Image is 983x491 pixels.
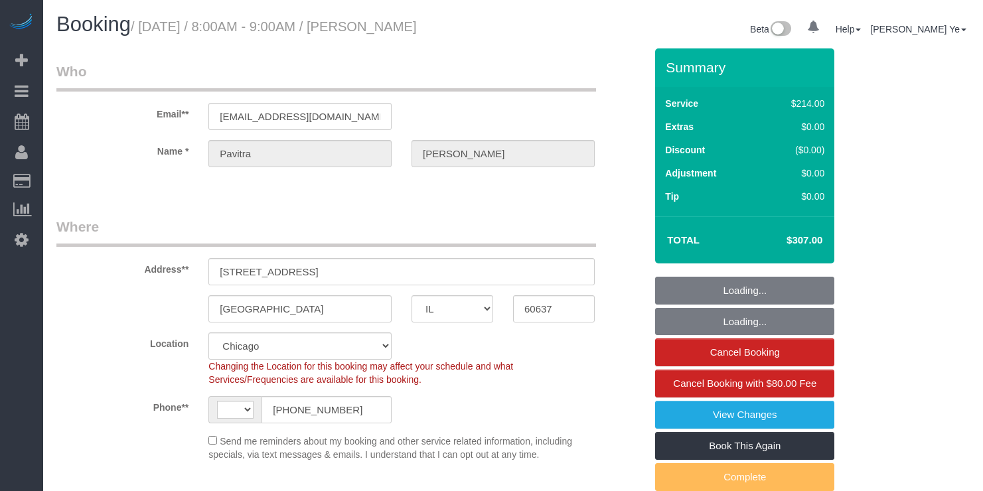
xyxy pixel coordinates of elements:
[665,143,705,157] label: Discount
[763,97,825,110] div: $214.00
[208,140,392,167] input: First Name**
[655,401,834,429] a: View Changes
[655,432,834,460] a: Book This Again
[667,234,700,245] strong: Total
[665,120,694,133] label: Extras
[836,24,862,35] a: Help
[8,13,35,32] img: Automaid Logo
[673,378,816,389] span: Cancel Booking with $80.00 Fee
[763,167,825,180] div: $0.00
[763,190,825,203] div: $0.00
[665,190,679,203] label: Tip
[46,140,198,158] label: Name *
[56,62,596,92] legend: Who
[208,436,572,460] span: Send me reminders about my booking and other service related information, including specials, via...
[56,217,596,247] legend: Where
[763,120,825,133] div: $0.00
[513,295,595,322] input: Zip Code**
[870,24,966,35] a: [PERSON_NAME] Ye
[665,167,716,180] label: Adjustment
[655,338,834,366] a: Cancel Booking
[56,13,131,36] span: Booking
[763,143,825,157] div: ($0.00)
[131,19,417,34] small: / [DATE] / 8:00AM - 9:00AM / [PERSON_NAME]
[665,97,698,110] label: Service
[666,60,828,75] h3: Summary
[747,235,822,246] h4: $307.00
[750,24,791,35] a: Beta
[769,21,791,38] img: New interface
[412,140,595,167] input: Last Name*
[208,361,513,385] span: Changing the Location for this booking may affect your schedule and what Services/Frequencies are...
[655,370,834,397] a: Cancel Booking with $80.00 Fee
[46,332,198,350] label: Location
